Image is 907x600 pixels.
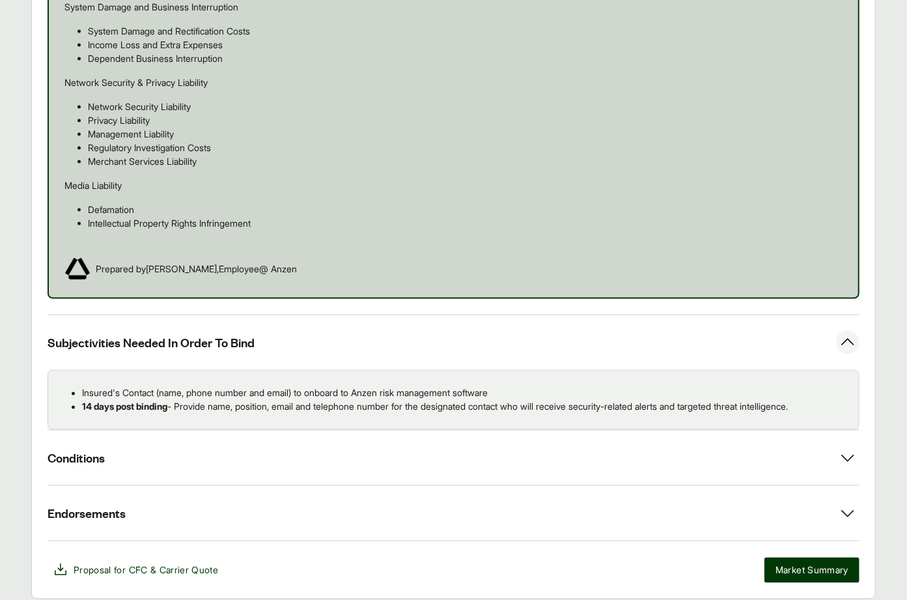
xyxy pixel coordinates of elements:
[88,127,843,141] p: Management Liability
[48,450,105,466] span: Conditions
[82,386,848,400] li: Insured's Contact (name, phone number and email) to onboard to Anzen risk management software
[74,564,218,577] span: Proposal for
[48,431,859,485] button: Conditions
[82,401,167,412] b: 14 days post binding
[88,100,843,113] p: Network Security Liability
[88,203,843,216] p: Defamation
[775,564,848,577] span: Market Summary
[82,400,848,414] li: - Provide name, position, email and telephone number for the designated contact who will receive ...
[48,335,255,351] span: Subjectivities Needed In Order To Bind
[48,506,126,522] span: Endorsements
[88,51,843,65] p: Dependent Business Interruption
[764,558,859,583] button: Market Summary
[88,154,843,168] p: Merchant Services Liability
[88,24,843,38] p: System Damage and Rectification Costs
[96,263,297,276] span: Prepared by [PERSON_NAME] , Employee @ Anzen
[48,486,859,541] button: Endorsements
[88,216,843,230] p: Intellectual Property Rights Infringement
[88,38,843,51] p: Income Loss and Extra Expenses
[64,179,843,192] p: Media Liability
[88,113,843,127] p: Privacy Liability
[48,315,859,370] button: Subjectivities Needed In Order To Bind
[64,76,843,89] p: Network Security & Privacy Liability
[129,565,148,576] span: CFC
[48,557,223,583] button: Proposal for CFC & Carrier Quote
[88,141,843,154] p: Regulatory Investigation Costs
[150,565,218,576] span: & Carrier Quote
